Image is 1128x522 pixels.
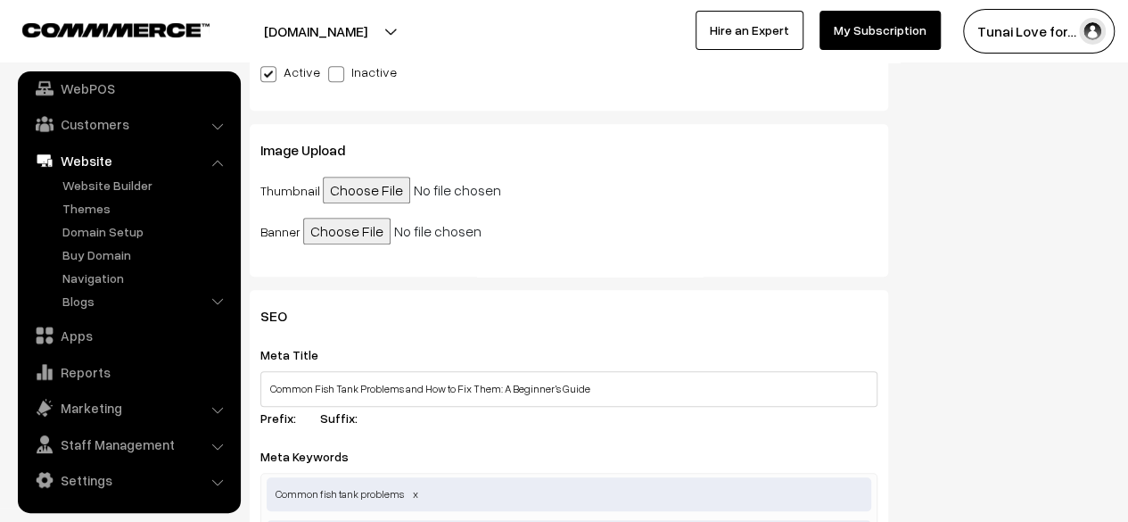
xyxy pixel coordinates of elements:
[22,145,235,177] a: Website
[22,18,178,39] a: COMMMERCE
[819,11,941,50] a: My Subscription
[260,62,320,81] label: Active
[320,409,379,427] label: Suffix:
[267,477,871,511] span: Common fish tank problems
[58,245,235,264] a: Buy Domain
[260,222,301,241] label: Banner
[202,9,430,54] button: [DOMAIN_NAME]
[22,319,235,352] a: Apps
[22,356,235,388] a: Reports
[260,409,317,427] label: Prefix:
[22,464,235,496] a: Settings
[22,72,235,104] a: WebPOS
[260,371,877,407] input: Meta Title
[58,199,235,218] a: Themes
[260,447,370,466] label: Meta Keywords
[22,392,235,424] a: Marketing
[963,9,1115,54] button: Tunai Love for…
[22,108,235,140] a: Customers
[22,428,235,460] a: Staff Management
[260,345,340,364] label: Meta Title
[696,11,803,50] a: Hire an Expert
[260,307,309,325] span: SEO
[22,23,210,37] img: COMMMERCE
[58,269,235,287] a: Navigation
[1079,18,1106,45] img: user
[328,62,397,81] label: Inactive
[58,176,235,195] a: Website Builder
[58,222,235,241] a: Domain Setup
[58,292,235,311] a: Blogs
[260,181,320,200] label: Thumbnail
[260,141,366,159] span: Image Upload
